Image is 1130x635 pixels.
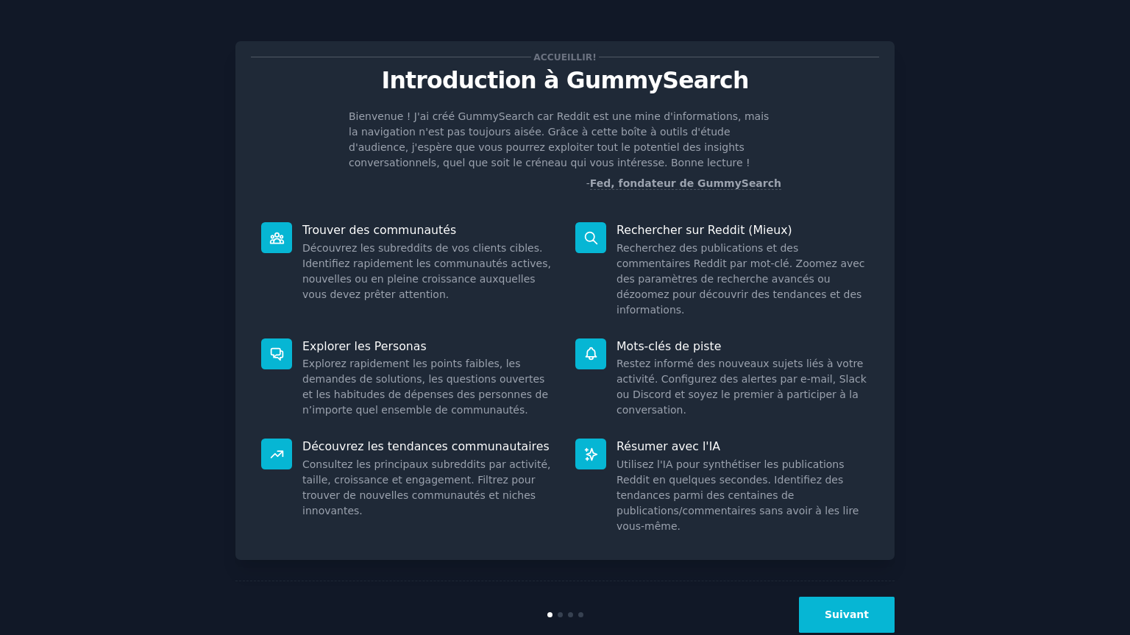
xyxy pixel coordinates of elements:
[616,223,792,237] font: Rechercher sur Reddit (Mieux)
[616,439,720,453] font: Résumer avec l'IA
[349,110,769,168] font: Bienvenue ! J'ai créé GummySearch car Reddit est une mine d'informations, mais la navigation n'es...
[302,339,427,353] font: Explorer les Personas
[381,67,748,93] font: Introduction à GummySearch
[590,177,781,190] a: Fed, fondateur de GummySearch
[616,458,859,532] font: Utilisez l'IA pour synthétiser les publications Reddit en quelques secondes. Identifiez des tenda...
[302,439,550,453] font: Découvrez les tendances communautaires
[799,597,895,633] button: Suivant
[533,52,597,63] font: Accueillir!
[616,339,721,353] font: Mots-clés de piste
[302,458,551,517] font: Consultez les principaux subreddits par activité, taille, croissance et engagement. Filtrez pour ...
[302,242,551,300] font: Découvrez les subreddits de vos clients cibles. Identifiez rapidement les communautés actives, no...
[590,177,781,189] font: Fed, fondateur de GummySearch
[302,358,548,416] font: Explorez rapidement les points faibles, les demandes de solutions, les questions ouvertes et les ...
[616,358,867,416] font: Restez informé des nouveaux sujets liés à votre activité. Configurez des alertes par e-mail, Slac...
[586,177,590,189] font: -
[825,609,869,620] font: Suivant
[616,242,865,316] font: Recherchez des publications et des commentaires Reddit par mot-clé. Zoomez avec des paramètres de...
[302,223,456,237] font: Trouver des communautés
